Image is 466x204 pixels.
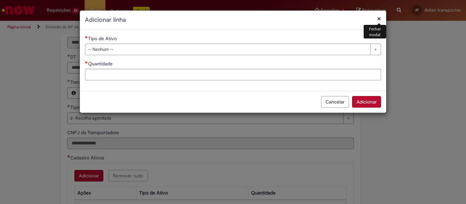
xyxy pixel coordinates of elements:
button: Adicionar [352,96,381,108]
input: Quantidade [85,69,381,80]
span: Tipo de Ativo [88,35,118,42]
span: Quantidade [88,61,114,67]
h2: Adicionar linha [85,16,381,25]
span: Necessários [85,36,88,38]
button: Cancelar [321,96,349,108]
span: -- Nenhum -- [88,44,367,55]
button: Fechar modal [377,15,381,22]
div: Fechar modal [364,25,387,38]
span: Necessários [85,61,88,64]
